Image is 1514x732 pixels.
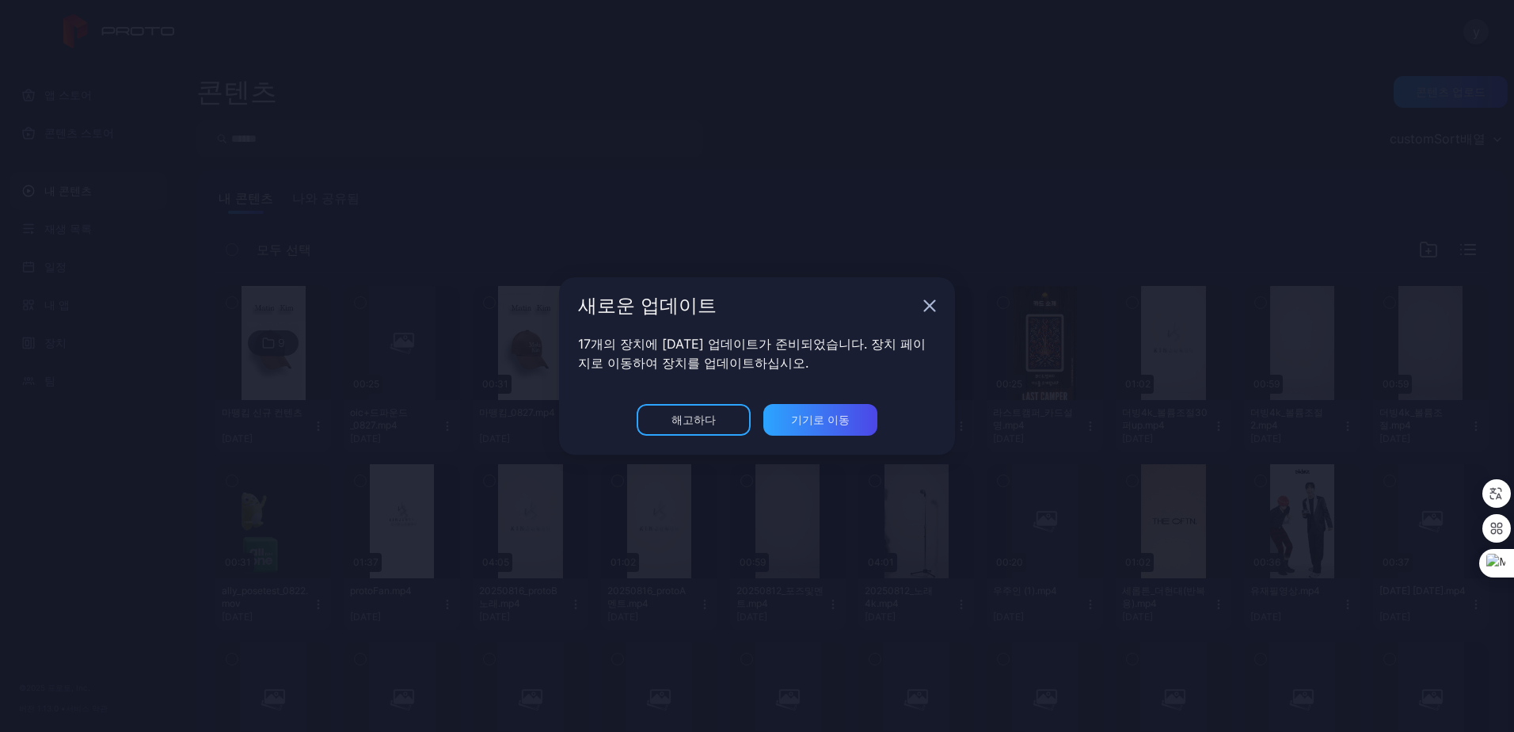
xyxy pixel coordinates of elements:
[671,414,716,426] div: 해고하다
[578,334,936,372] p: 17개의 장치에 [DATE] 업데이트가 준비되었습니다. 장치 페이지로 이동하여 장치를 업데이트하십시오.
[763,404,877,436] button: 기기로 이동
[578,296,917,315] div: 새로운 업데이트
[791,414,850,426] div: 기기로 이동
[637,404,751,436] button: 해고하다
